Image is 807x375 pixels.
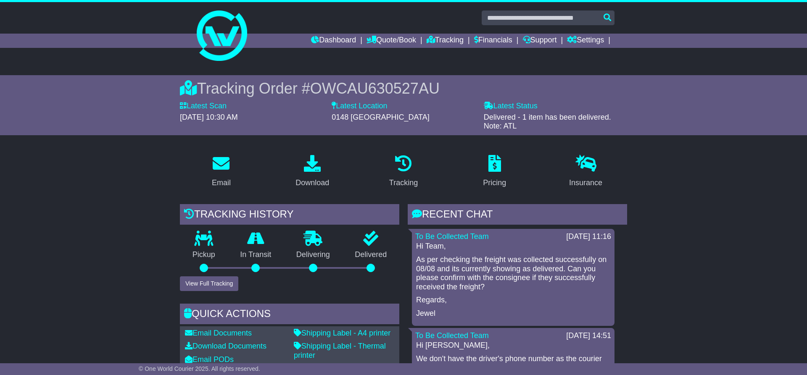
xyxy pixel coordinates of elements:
[311,34,356,48] a: Dashboard
[484,102,538,111] label: Latest Status
[180,276,238,291] button: View Full Tracking
[427,34,464,48] a: Tracking
[474,34,512,48] a: Financials
[180,250,228,260] p: Pickup
[228,250,284,260] p: In Transit
[180,79,627,97] div: Tracking Order #
[343,250,400,260] p: Delivered
[484,113,611,131] span: Delivered - 1 item has been delivered. Note: ATL
[564,152,608,191] a: Insurance
[185,329,252,337] a: Email Documents
[416,341,610,350] p: Hi [PERSON_NAME],
[477,152,512,191] a: Pricing
[566,331,611,341] div: [DATE] 14:51
[139,365,260,372] span: © One World Courier 2025. All rights reserved.
[185,355,234,364] a: Email PODs
[567,34,604,48] a: Settings
[416,354,610,372] p: We don't have the driver's phone number as the courier contacts them directly.
[566,232,611,241] div: [DATE] 11:16
[384,152,423,191] a: Tracking
[180,204,399,227] div: Tracking history
[389,177,418,189] div: Tracking
[310,80,440,97] span: OWCAU630527AU
[523,34,557,48] a: Support
[416,309,610,318] p: Jewel
[367,34,416,48] a: Quote/Book
[206,152,236,191] a: Email
[180,304,399,326] div: Quick Actions
[284,250,343,260] p: Delivering
[180,113,238,121] span: [DATE] 10:30 AM
[416,296,610,305] p: Regards,
[295,177,329,189] div: Download
[332,113,429,121] span: 0148 [GEOGRAPHIC_DATA]
[415,232,489,241] a: To Be Collected Team
[569,177,602,189] div: Insurance
[408,204,627,227] div: RECENT CHAT
[180,102,227,111] label: Latest Scan
[290,152,335,191] a: Download
[416,255,610,291] p: As per checking the freight was collected successfully on 08/08 and its currently showing as deli...
[212,177,231,189] div: Email
[415,331,489,340] a: To Be Collected Team
[294,329,390,337] a: Shipping Label - A4 printer
[483,177,506,189] div: Pricing
[332,102,387,111] label: Latest Location
[185,342,266,350] a: Download Documents
[294,342,386,359] a: Shipping Label - Thermal printer
[416,242,610,251] p: Hi Team,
